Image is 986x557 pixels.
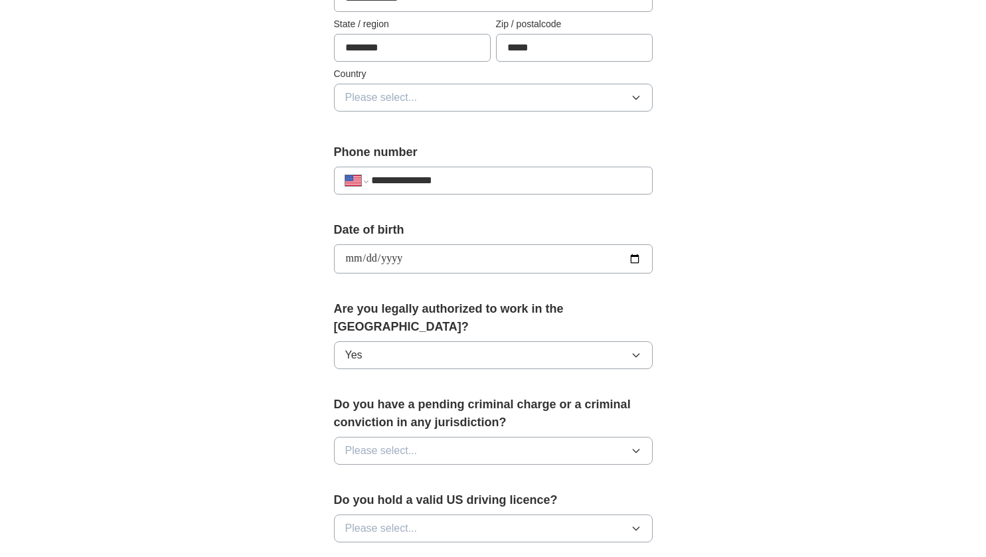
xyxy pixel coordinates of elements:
[334,84,653,112] button: Please select...
[334,143,653,161] label: Phone number
[334,221,653,239] label: Date of birth
[334,437,653,465] button: Please select...
[496,17,653,31] label: Zip / postalcode
[334,67,653,81] label: Country
[345,90,418,106] span: Please select...
[334,515,653,542] button: Please select...
[345,347,363,363] span: Yes
[334,341,653,369] button: Yes
[345,520,418,536] span: Please select...
[334,491,653,509] label: Do you hold a valid US driving licence?
[345,443,418,459] span: Please select...
[334,396,653,432] label: Do you have a pending criminal charge or a criminal conviction in any jurisdiction?
[334,300,653,336] label: Are you legally authorized to work in the [GEOGRAPHIC_DATA]?
[334,17,491,31] label: State / region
